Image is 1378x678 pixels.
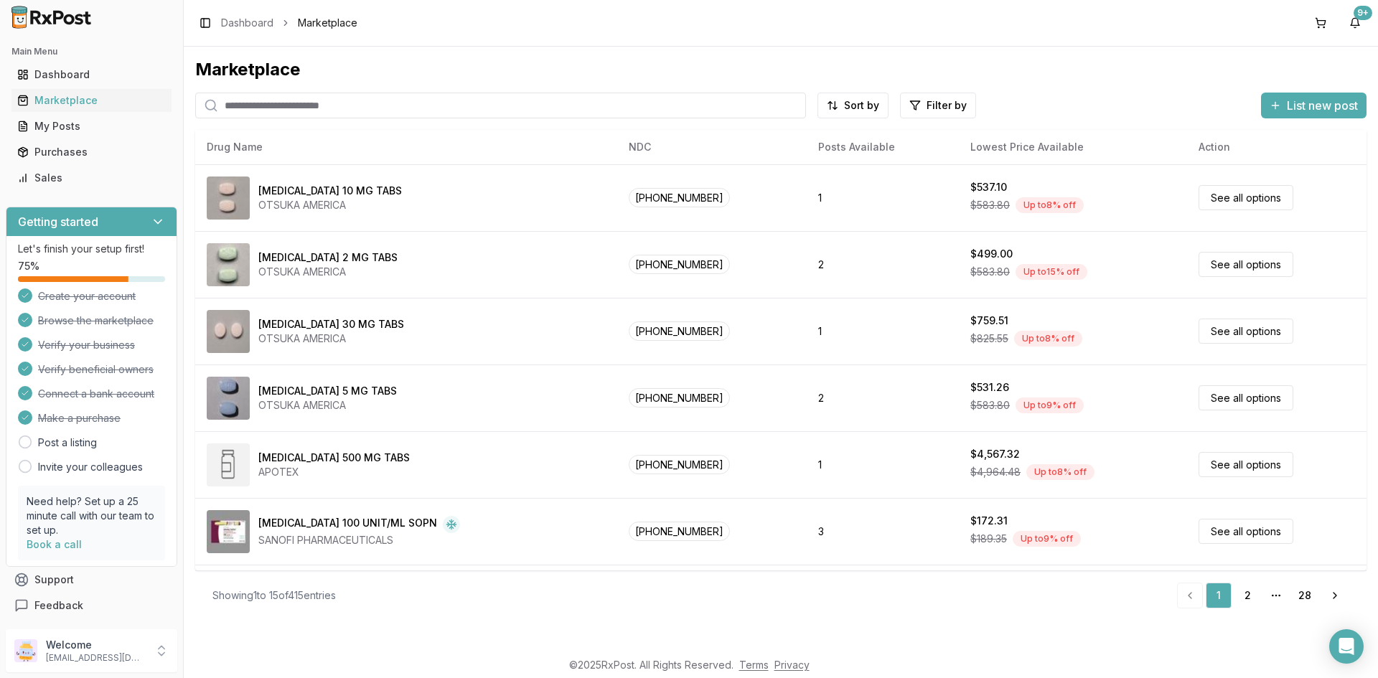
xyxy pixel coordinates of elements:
div: Marketplace [17,93,166,108]
td: 1 [807,164,959,231]
a: Sales [11,165,172,191]
div: Sales [17,171,166,185]
span: Create your account [38,289,136,303]
span: $583.80 [970,265,1010,279]
span: [PHONE_NUMBER] [629,188,730,207]
button: Dashboard [6,63,177,86]
button: Purchases [6,141,177,164]
div: $531.26 [970,380,1009,395]
div: Purchases [17,145,166,159]
span: [PHONE_NUMBER] [629,388,730,408]
span: $4,964.48 [970,465,1021,479]
span: Filter by [927,98,967,113]
a: 2 [1234,583,1260,608]
div: Up to 8 % off [1026,464,1095,480]
div: Marketplace [195,58,1367,81]
a: See all options [1199,519,1293,544]
span: $189.35 [970,532,1007,546]
div: $537.10 [970,180,1007,194]
a: See all options [1199,252,1293,277]
a: List new post [1261,100,1367,114]
a: Invite your colleagues [38,460,143,474]
span: $583.80 [970,198,1010,212]
span: Verify your business [38,338,135,352]
button: Marketplace [6,89,177,112]
button: 9+ [1344,11,1367,34]
td: 1 [807,565,959,631]
img: RxPost Logo [6,6,98,29]
span: Connect a bank account [38,387,154,401]
a: See all options [1199,319,1293,344]
th: Drug Name [195,130,617,164]
button: Feedback [6,593,177,618]
a: Book a call [27,538,82,550]
td: 1 [807,298,959,364]
nav: pagination [1177,583,1349,608]
img: Admelog SoloStar 100 UNIT/ML SOPN [207,510,250,553]
nav: breadcrumb [221,16,357,30]
a: 28 [1292,583,1318,608]
div: [MEDICAL_DATA] 500 MG TABS [258,451,410,465]
th: Action [1187,130,1367,164]
div: Up to 9 % off [1013,531,1081,547]
img: Abiraterone Acetate 500 MG TABS [207,443,250,486]
div: [MEDICAL_DATA] 100 UNIT/ML SOPN [258,516,437,533]
div: OTSUKA AMERICA [258,198,402,212]
p: Need help? Set up a 25 minute call with our team to set up. [27,494,156,537]
a: Go to next page [1321,583,1349,608]
a: My Posts [11,113,172,139]
a: See all options [1199,185,1293,210]
div: Up to 9 % off [1016,397,1084,413]
span: List new post [1287,97,1358,114]
img: User avatar [14,639,37,662]
div: [MEDICAL_DATA] 2 MG TABS [258,250,398,265]
span: [PHONE_NUMBER] [629,522,730,541]
div: OTSUKA AMERICA [258,331,404,346]
a: See all options [1199,452,1293,477]
img: Abilify 5 MG TABS [207,377,250,420]
img: Abilify 10 MG TABS [207,176,250,220]
td: 2 [807,231,959,298]
img: Abilify 30 MG TABS [207,310,250,353]
th: Posts Available [807,130,959,164]
td: 3 [807,498,959,565]
span: Feedback [34,598,83,613]
a: See all options [1199,385,1293,410]
span: [PHONE_NUMBER] [629,455,730,474]
span: $825.55 [970,331,1008,346]
div: OTSUKA AMERICA [258,265,398,279]
div: Showing 1 to 15 of 415 entries [212,588,336,603]
span: $583.80 [970,398,1010,413]
button: Sort by [817,93,889,118]
td: 1 [807,431,959,498]
th: NDC [617,130,807,164]
a: Dashboard [11,62,172,88]
span: Sort by [844,98,879,113]
img: Abilify 2 MG TABS [207,243,250,286]
p: Welcome [46,638,146,652]
div: $4,567.32 [970,447,1020,461]
th: Lowest Price Available [959,130,1187,164]
span: Browse the marketplace [38,314,154,328]
a: Purchases [11,139,172,165]
span: Marketplace [298,16,357,30]
div: OTSUKA AMERICA [258,398,397,413]
div: Up to 15 % off [1016,264,1087,280]
span: [PHONE_NUMBER] [629,321,730,341]
div: Open Intercom Messenger [1329,629,1364,664]
div: [MEDICAL_DATA] 10 MG TABS [258,184,402,198]
a: Privacy [774,659,810,671]
div: [MEDICAL_DATA] 5 MG TABS [258,384,397,398]
button: Sales [6,166,177,189]
div: My Posts [17,119,166,133]
div: SANOFI PHARMACEUTICALS [258,533,460,547]
button: Filter by [900,93,976,118]
a: Post a listing [38,435,97,450]
div: Up to 8 % off [1016,197,1084,213]
div: [MEDICAL_DATA] 30 MG TABS [258,317,404,331]
p: Let's finish your setup first! [18,242,165,256]
a: Terms [739,659,769,671]
div: $759.51 [970,314,1008,328]
div: APOTEX [258,465,410,479]
button: List new post [1261,93,1367,118]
